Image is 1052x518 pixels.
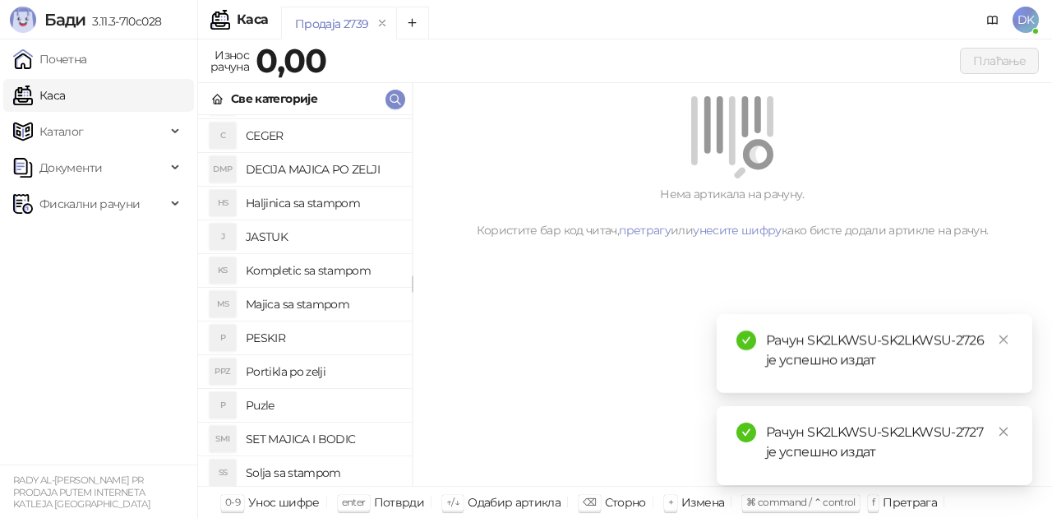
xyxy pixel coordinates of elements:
[994,423,1013,441] a: Close
[256,40,326,81] strong: 0,00
[85,14,161,29] span: 3.11.3-710c028
[766,331,1013,370] div: Рачун SK2LKWSU-SK2LKWSU-2726 је успешно издат
[246,460,399,486] h4: Solja sa stampom
[246,358,399,385] h4: Portikla po zelji
[13,79,65,112] a: Каса
[246,123,399,149] h4: CEGER
[13,43,87,76] a: Почетна
[210,358,236,385] div: PPZ
[210,156,236,183] div: DMP
[619,223,671,238] a: претрагу
[246,325,399,351] h4: PESKIR
[246,190,399,216] h4: Haljinica sa stampom
[210,291,236,317] div: MS
[246,426,399,452] h4: SET MAJICA I BODIC
[681,492,724,513] div: Измена
[210,123,236,149] div: C
[39,187,140,220] span: Фискални рачуни
[231,90,317,108] div: Све категорије
[210,190,236,216] div: HS
[872,496,874,508] span: f
[44,10,85,30] span: Бади
[342,496,366,508] span: enter
[736,423,756,442] span: check-circle
[210,325,236,351] div: P
[374,492,425,513] div: Потврди
[468,492,561,513] div: Одабир артикла
[668,496,673,508] span: +
[198,115,412,486] div: grid
[207,44,252,77] div: Износ рачуна
[883,492,937,513] div: Претрага
[210,224,236,250] div: J
[998,426,1009,437] span: close
[210,460,236,486] div: SS
[746,496,856,508] span: ⌘ command / ⌃ control
[766,423,1013,462] div: Рачун SK2LKWSU-SK2LKWSU-2727 је успешно издат
[248,492,320,513] div: Унос шифре
[39,115,84,148] span: Каталог
[246,156,399,183] h4: DECIJA MAJICA PO ZELJI
[446,496,459,508] span: ↑/↓
[396,7,429,39] button: Add tab
[583,496,596,508] span: ⌫
[605,492,646,513] div: Сторно
[432,185,1032,239] div: Нема артикала на рачуну. Користите бар код читач, или како бисте додали артикле на рачун.
[39,151,102,184] span: Документи
[210,426,236,452] div: SMI
[13,474,150,510] small: RADY AL-[PERSON_NAME] PR PRODAJA PUTEM INTERNETA KATLEJA [GEOGRAPHIC_DATA]
[998,334,1009,345] span: close
[295,15,368,33] div: Продаја 2739
[980,7,1006,33] a: Документација
[10,7,36,33] img: Logo
[960,48,1039,74] button: Плаћање
[246,291,399,317] h4: Majica sa stampom
[1013,7,1039,33] span: DK
[225,496,240,508] span: 0-9
[994,331,1013,349] a: Close
[246,224,399,250] h4: JASTUK
[371,16,393,30] button: remove
[210,257,236,284] div: KS
[693,223,782,238] a: унесите шифру
[246,392,399,419] h4: Puzle
[237,13,268,26] div: Каса
[736,331,756,350] span: check-circle
[246,257,399,284] h4: Kompletic sa stampom
[210,392,236,419] div: P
